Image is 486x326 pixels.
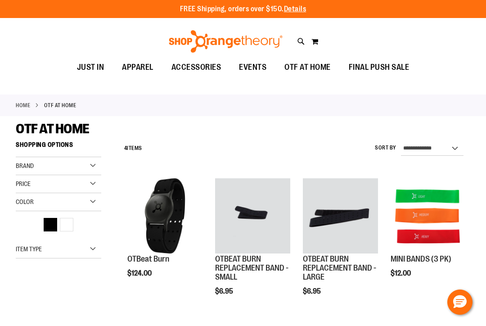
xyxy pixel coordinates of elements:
[77,57,104,77] span: JUST IN
[391,178,466,254] img: MINI BANDS (3 PK)
[122,57,153,77] span: APPAREL
[16,198,34,205] span: Color
[386,174,470,300] div: product
[211,174,295,318] div: product
[391,254,451,263] a: MINI BANDS (3 PK)
[230,57,275,78] a: EVENTS
[124,145,127,151] span: 4
[171,57,221,77] span: ACCESSORIES
[215,178,290,255] a: OTBEAT BURN REPLACEMENT BAND - SMALL
[303,178,378,254] img: OTBEAT BURN REPLACEMENT BAND - LARGE
[44,101,76,109] strong: OTF AT HOME
[16,101,30,109] a: Home
[127,178,202,255] a: Main view of OTBeat Burn 6.0-C
[275,57,340,77] a: OTF AT HOME
[447,290,472,315] button: Hello, have a question? Let’s chat.
[124,141,142,155] h2: Items
[16,180,31,187] span: Price
[16,137,101,157] strong: Shopping Options
[391,178,466,255] a: MINI BANDS (3 PK)
[16,245,42,253] span: Item Type
[113,57,162,78] a: APPAREL
[162,57,230,78] a: ACCESSORIES
[215,287,234,295] span: $6.95
[349,57,409,77] span: FINAL PUSH SALE
[303,254,376,281] a: OTBEAT BURN REPLACEMENT BAND - LARGE
[16,162,34,169] span: Brand
[68,57,113,78] a: JUST IN
[127,254,169,263] a: OTBeat Burn
[303,287,322,295] span: $6.95
[284,57,331,77] span: OTF AT HOME
[58,217,75,233] a: Multi-Color
[127,269,153,277] span: $124.00
[284,5,306,13] a: Details
[391,269,412,277] span: $12.00
[42,217,58,233] a: Black
[375,144,396,152] label: Sort By
[340,57,418,78] a: FINAL PUSH SALE
[215,254,288,281] a: OTBEAT BURN REPLACEMENT BAND - SMALL
[167,30,284,53] img: Shop Orangetheory
[127,178,202,254] img: Main view of OTBeat Burn 6.0-C
[303,178,378,255] a: OTBEAT BURN REPLACEMENT BAND - LARGE
[215,178,290,254] img: OTBEAT BURN REPLACEMENT BAND - SMALL
[180,4,306,14] p: FREE Shipping, orders over $150.
[123,174,207,300] div: product
[16,121,90,136] span: OTF AT HOME
[239,57,266,77] span: EVENTS
[298,174,382,318] div: product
